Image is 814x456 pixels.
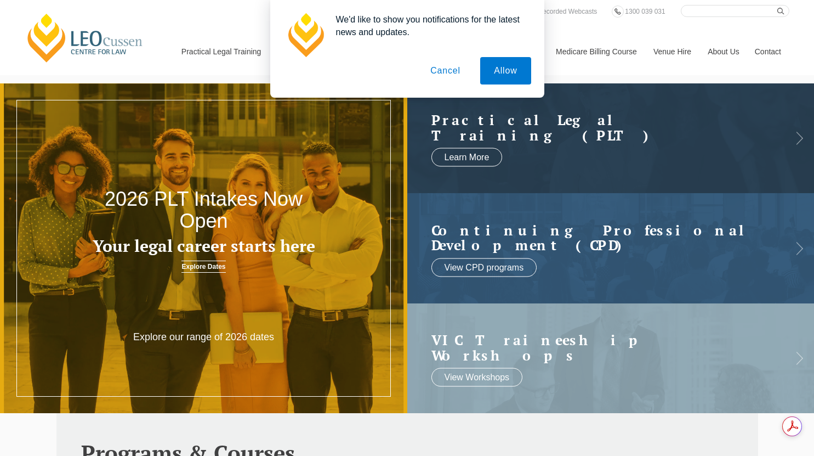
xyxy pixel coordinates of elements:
[82,237,326,255] h3: Your legal career starts here
[480,57,531,85] button: Allow
[431,112,769,143] a: Practical LegalTraining (PLT)
[431,112,769,143] h2: Practical Legal Training (PLT)
[431,368,523,387] a: View Workshops
[417,57,474,85] button: Cancel
[431,148,503,167] a: Learn More
[431,258,537,277] a: View CPD programs
[431,222,769,252] a: Continuing ProfessionalDevelopment (CPD)
[327,13,531,38] div: We'd like to show you notifications for the latest news and updates.
[82,188,326,232] h2: 2026 PLT Intakes Now Open
[283,13,327,57] img: notification icon
[181,261,225,273] a: Explore Dates
[431,222,769,252] h2: Continuing Professional Development (CPD)
[431,333,769,363] a: VIC Traineeship Workshops
[122,331,285,344] p: Explore our range of 2026 dates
